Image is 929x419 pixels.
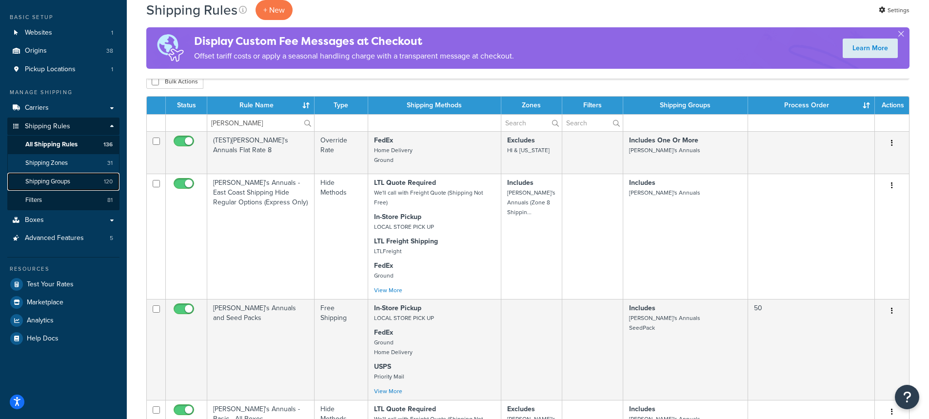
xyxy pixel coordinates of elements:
li: Pickup Locations [7,60,119,79]
small: [PERSON_NAME]'s Annuals (Zone 8 Shippin... [507,188,555,217]
a: Pickup Locations 1 [7,60,119,79]
a: Shipping Rules [7,118,119,136]
li: Shipping Zones [7,154,119,172]
small: LOCAL STORE PICK UP [374,314,434,322]
span: Test Your Rates [27,280,74,289]
td: (TEST)[PERSON_NAME]'s Annuals Flat Rate 8 [207,131,315,174]
small: LTLFreight [374,247,401,256]
span: Advanced Features [25,234,84,242]
small: [PERSON_NAME]'s Annuals [629,188,700,197]
li: All Shipping Rules [7,136,119,154]
a: View More [374,387,402,396]
a: Carriers [7,99,119,117]
strong: Includes [629,404,655,414]
span: Marketplace [27,299,63,307]
small: [PERSON_NAME]'s Annuals [629,146,700,155]
p: Offset tariff costs or apply a seasonal handling charge with a transparent message at checkout. [194,49,514,63]
img: duties-banner-06bc72dcb5fe05cb3f9472aba00be2ae8eb53ab6f0d8bb03d382ba314ac3c341.png [146,27,194,69]
strong: Includes [629,178,655,188]
th: Process Order : activate to sort column ascending [748,97,875,114]
span: 81 [107,196,113,204]
span: Shipping Groups [25,178,70,186]
small: [PERSON_NAME]'s Annuals SeedPack [629,314,700,332]
th: Filters [562,97,623,114]
button: Open Resource Center [895,385,919,409]
a: Shipping Groups 120 [7,173,119,191]
strong: Excludes [507,404,535,414]
a: Boxes [7,211,119,229]
strong: Includes One Or More [629,135,698,145]
input: Search [501,115,562,131]
a: Filters 81 [7,191,119,209]
strong: Includes [507,178,534,188]
li: Advanced Features [7,229,119,247]
span: Pickup Locations [25,65,76,74]
span: 1 [111,65,113,74]
a: Help Docs [7,330,119,347]
a: Advanced Features 5 [7,229,119,247]
small: LOCAL STORE PICK UP [374,222,434,231]
span: Origins [25,47,47,55]
th: Zones [501,97,563,114]
a: Websites 1 [7,24,119,42]
strong: Excludes [507,135,535,145]
span: Analytics [27,317,54,325]
small: HI & [US_STATE] [507,146,550,155]
span: Websites [25,29,52,37]
a: Origins 38 [7,42,119,60]
th: Rule Name : activate to sort column ascending [207,97,315,114]
small: Ground Home Delivery [374,338,413,357]
span: 31 [107,159,113,167]
span: Carriers [25,104,49,112]
th: Type [315,97,368,114]
small: We'll call with Freight Quote (Shipping Not Free) [374,188,483,207]
th: Shipping Methods [368,97,501,114]
a: Marketplace [7,294,119,311]
a: View More [374,286,402,295]
span: Boxes [25,216,44,224]
td: Override Rate [315,131,368,174]
span: Shipping Zones [25,159,68,167]
span: Filters [25,196,42,204]
a: Learn More [843,39,898,58]
strong: Includes [629,303,655,313]
strong: FedEx [374,327,393,338]
small: Priority Mail [374,372,404,381]
a: Analytics [7,312,119,329]
small: Ground [374,271,394,280]
a: All Shipping Rules 136 [7,136,119,154]
a: Settings [879,3,909,17]
input: Search [562,115,623,131]
li: Websites [7,24,119,42]
span: 1 [111,29,113,37]
td: [PERSON_NAME]'s Annuals and Seed Packs [207,299,315,400]
strong: LTL Freight Shipping [374,236,438,246]
td: [PERSON_NAME]'s Annuals - East Coast Shipping Hide Regular Options (Express Only) [207,174,315,299]
strong: In-Store Pickup [374,303,421,313]
li: Filters [7,191,119,209]
button: Bulk Actions [146,74,203,89]
small: Home Delivery Ground [374,146,413,164]
strong: FedEx [374,135,393,145]
th: Actions [875,97,909,114]
th: Status [166,97,207,114]
strong: In-Store Pickup [374,212,421,222]
span: 120 [104,178,113,186]
span: All Shipping Rules [25,140,78,149]
div: Manage Shipping [7,88,119,97]
strong: LTL Quote Required [374,404,436,414]
h4: Display Custom Fee Messages at Checkout [194,33,514,49]
strong: LTL Quote Required [374,178,436,188]
td: Free Shipping [315,299,368,400]
span: Help Docs [27,335,59,343]
li: Origins [7,42,119,60]
a: Shipping Zones 31 [7,154,119,172]
a: Test Your Rates [7,276,119,293]
div: Basic Setup [7,13,119,21]
li: Shipping Groups [7,173,119,191]
span: 136 [103,140,113,149]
